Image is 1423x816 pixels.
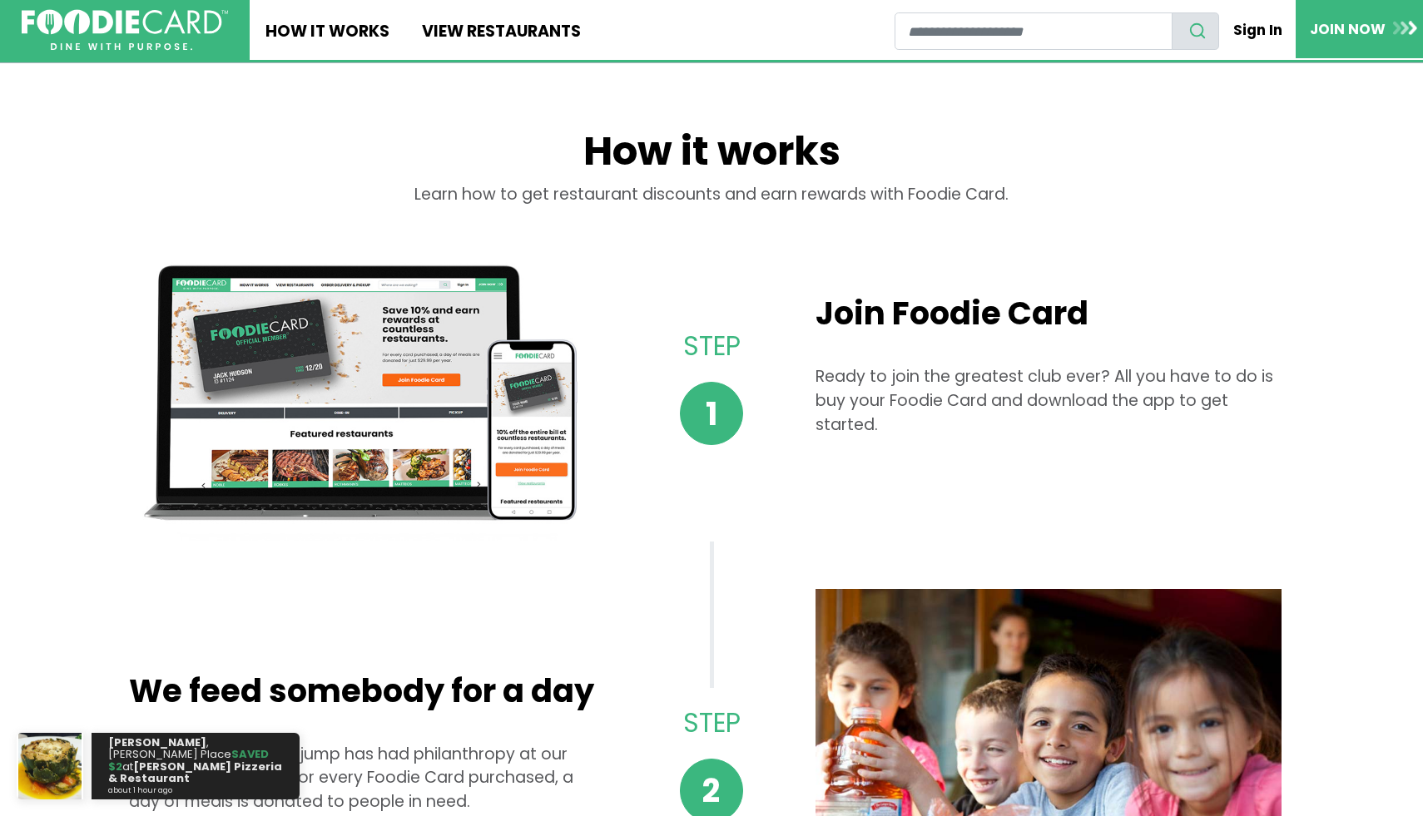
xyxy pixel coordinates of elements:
span: 1 [680,382,744,446]
button: search [1172,12,1220,50]
img: FoodieCard; Eat, Drink, Save, Donate [22,9,229,51]
strong: [PERSON_NAME] [108,734,206,750]
strong: 2 [116,759,122,774]
a: Sign In [1219,12,1296,48]
strong: SAVED $ [108,746,269,774]
p: Step [657,327,767,366]
h2: We feed somebody for a day [129,672,595,710]
p: Our mission from the jump has had philanthropy at our core and that’s why for every Foodie Card p... [129,743,595,814]
p: Ready to join the greatest club ever? All you have to do is buy your Foodie Card and download the... [816,365,1282,437]
div: Learn how to get restaurant discounts and earn rewards with Foodie Card. [129,183,1294,231]
p: , [PERSON_NAME] Place at [108,737,283,795]
img: Webhook [18,733,82,799]
strong: [PERSON_NAME] Pizzeria & Restaurant [108,759,282,786]
h2: Join Foodie Card [816,294,1282,333]
small: about 1 hour ago [108,787,278,795]
p: Step [657,704,767,743]
h1: How it works [129,127,1294,183]
input: restaurant search [895,12,1172,50]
